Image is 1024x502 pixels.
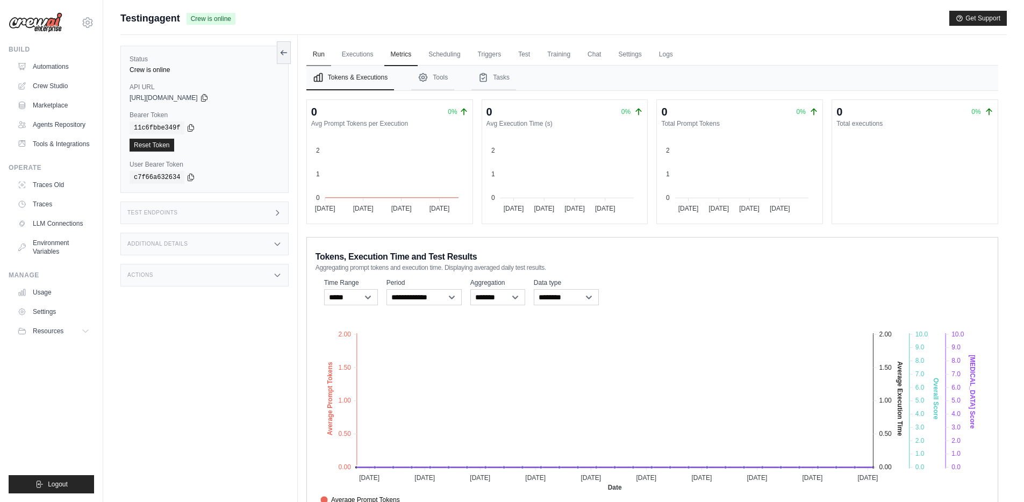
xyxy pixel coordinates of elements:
a: Chat [581,44,607,66]
tspan: 10.0 [915,331,928,338]
tspan: 0.50 [879,430,892,438]
tspan: 7.0 [915,370,925,378]
dt: Avg Prompt Tokens per Execution [311,119,468,128]
span: Crew is online [187,13,235,25]
tspan: 4.0 [951,410,961,418]
iframe: Chat Widget [970,450,1024,502]
tspan: [DATE] [709,205,729,212]
label: User Bearer Token [130,160,280,169]
text: [MEDICAL_DATA] Score [968,355,976,429]
button: Tools [411,66,454,90]
span: Resources [33,327,63,335]
tspan: [DATE] [802,474,822,482]
dt: Avg Execution Time (s) [486,119,643,128]
tspan: 1.0 [951,450,961,457]
label: Status [130,55,280,63]
tspan: 9.0 [951,343,961,351]
tspan: [DATE] [353,205,374,212]
tspan: [DATE] [503,205,524,212]
h3: Test Endpoints [127,210,178,216]
span: Logout [48,480,68,489]
tspan: 8.0 [915,357,925,364]
a: Executions [335,44,380,66]
tspan: 0 [316,194,320,202]
tspan: 1.00 [879,397,892,404]
tspan: 1 [316,170,320,178]
a: Metrics [384,44,418,66]
tspan: 9.0 [915,343,925,351]
tspan: [DATE] [470,474,490,482]
span: 0% [797,108,806,116]
tspan: 1.50 [879,364,892,371]
a: Run [306,44,331,66]
tspan: 7.0 [951,370,961,378]
text: Date [607,484,621,491]
span: 0% [971,108,980,116]
tspan: 1.50 [338,364,351,371]
tspan: 0.50 [338,430,351,438]
tspan: [DATE] [359,474,379,482]
tspan: [DATE] [747,474,767,482]
tspan: 3.0 [951,424,961,431]
tspan: 2 [316,147,320,154]
tspan: 1 [491,170,495,178]
button: Resources [13,322,94,340]
nav: Tabs [306,66,998,90]
tspan: [DATE] [857,474,878,482]
button: Logout [9,475,94,493]
a: Tools & Integrations [13,135,94,153]
button: Tokens & Executions [306,66,394,90]
tspan: [DATE] [429,205,449,212]
tspan: [DATE] [595,205,615,212]
button: Tasks [471,66,516,90]
tspan: 2 [666,147,670,154]
code: 11c6fbbe349f [130,121,184,134]
a: Automations [13,58,94,75]
a: Agents Repository [13,116,94,133]
label: Period [386,278,462,287]
tspan: [DATE] [391,205,411,212]
a: Traces [13,196,94,213]
text: Average Prompt Tokens [326,362,334,435]
tspan: 5.0 [951,397,961,404]
div: 0 [836,104,842,119]
tspan: 1.00 [338,397,351,404]
tspan: 2.00 [879,331,892,338]
div: Crew is online [130,66,280,74]
a: Traces Old [13,176,94,193]
a: Training [541,44,577,66]
tspan: 0.00 [338,463,351,471]
tspan: 10.0 [951,331,964,338]
a: Test [512,44,536,66]
span: 0% [448,107,457,116]
tspan: 1 [666,170,670,178]
label: API URL [130,83,280,91]
h3: Additional Details [127,241,188,247]
tspan: 0 [666,194,670,202]
span: Aggregating prompt tokens and execution time. Displaying averaged daily test results. [316,263,546,272]
h3: Actions [127,272,153,278]
label: Bearer Token [130,111,280,119]
a: Settings [612,44,648,66]
tspan: 2.0 [915,437,925,444]
tspan: [DATE] [414,474,435,482]
tspan: 2.00 [338,331,351,338]
tspan: 3.0 [915,424,925,431]
a: Reset Token [130,139,174,152]
tspan: 6.0 [951,384,961,391]
a: LLM Connections [13,215,94,232]
img: Logo [9,12,62,33]
div: 0 [311,104,317,119]
tspan: [DATE] [315,205,335,212]
a: Logs [653,44,679,66]
label: Aggregation [470,278,525,287]
tspan: 5.0 [915,397,925,404]
label: Time Range [324,278,378,287]
span: 0% [621,108,631,116]
tspan: [DATE] [525,474,546,482]
label: Data type [534,278,599,287]
code: c7f66a632634 [130,171,184,184]
a: Environment Variables [13,234,94,260]
tspan: [DATE] [740,205,760,212]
